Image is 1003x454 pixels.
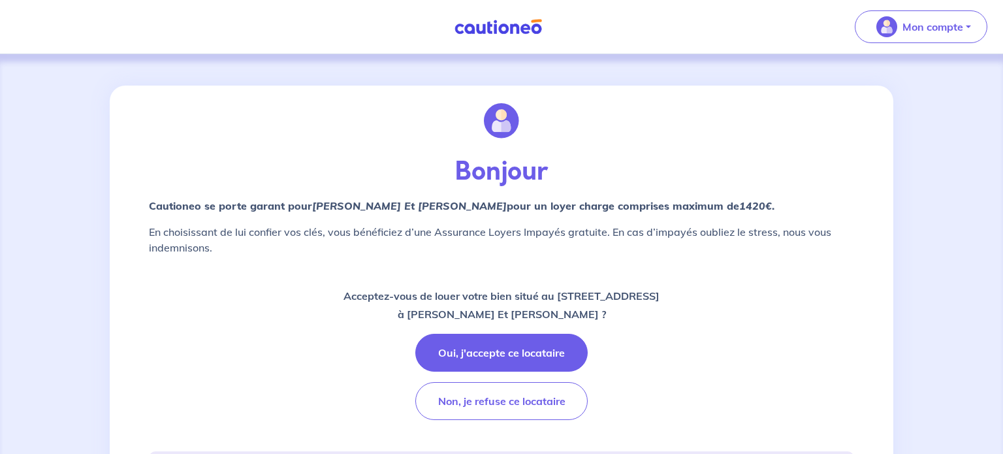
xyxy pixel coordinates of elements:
[149,199,774,212] strong: Cautioneo se porte garant pour pour un loyer charge comprises maximum de .
[449,19,547,35] img: Cautioneo
[484,103,519,138] img: illu_account.svg
[415,334,588,372] button: Oui, j'accepte ce locataire
[149,224,854,255] p: En choisissant de lui confier vos clés, vous bénéficiez d’une Assurance Loyers Impayés gratuite. ...
[343,287,660,323] p: Acceptez-vous de louer votre bien situé au [STREET_ADDRESS] à [PERSON_NAME] Et [PERSON_NAME] ?
[415,382,588,420] button: Non, je refuse ce locataire
[312,199,507,212] em: [PERSON_NAME] Et [PERSON_NAME]
[902,19,963,35] p: Mon compte
[855,10,987,43] button: illu_account_valid_menu.svgMon compte
[876,16,897,37] img: illu_account_valid_menu.svg
[739,199,772,212] em: 1420€
[149,156,854,187] p: Bonjour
